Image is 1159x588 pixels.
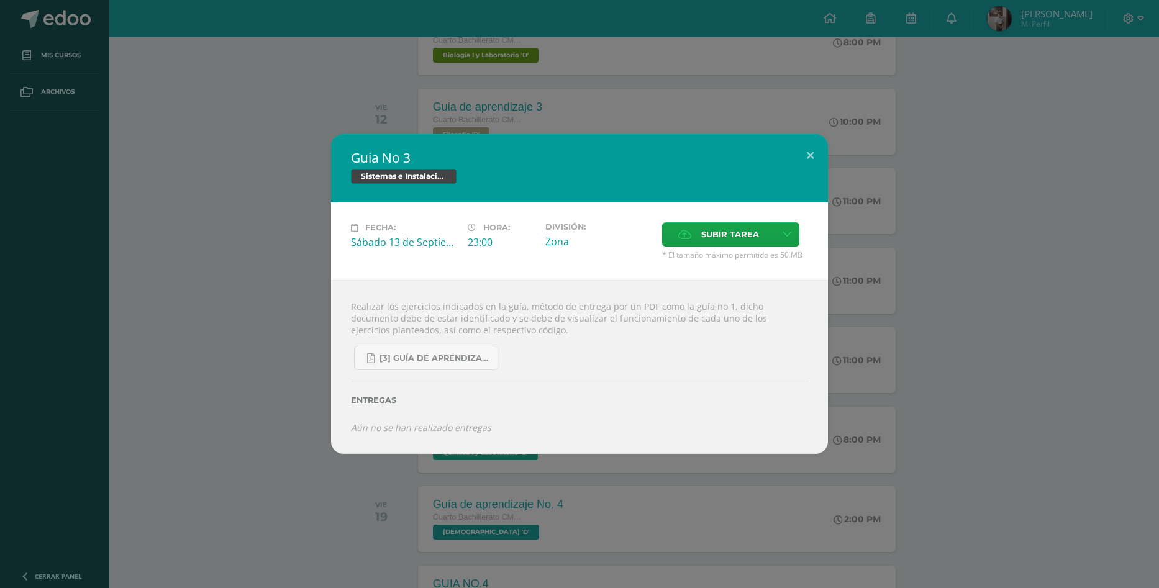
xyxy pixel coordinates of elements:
span: Subir tarea [701,223,759,246]
div: Zona [545,235,652,248]
span: [3] Guía de Aprendizaje - Sistemas e Instalación de Software.pdf [380,353,491,363]
label: Entregas [351,396,808,405]
label: División: [545,222,652,232]
div: 23:00 [468,235,535,249]
span: Fecha: [365,223,396,232]
span: Hora: [483,223,510,232]
span: Sistemas e Instalación de Software (Desarrollo de Software) [351,169,457,184]
i: Aún no se han realizado entregas [351,422,491,433]
button: Close (Esc) [793,134,828,176]
div: Sábado 13 de Septiembre [351,235,458,249]
div: Realizar los ejercicios indicados en la guía, método de entrega por un PDF como la guía no 1, dic... [331,280,828,453]
a: [3] Guía de Aprendizaje - Sistemas e Instalación de Software.pdf [354,346,498,370]
h2: Guia No 3 [351,149,808,166]
span: * El tamaño máximo permitido es 50 MB [662,250,808,260]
